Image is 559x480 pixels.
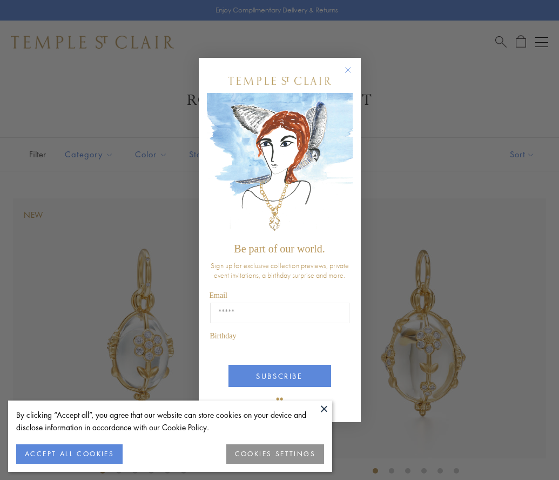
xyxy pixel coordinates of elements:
img: c4a9eb12-d91a-4d4a-8ee0-386386f4f338.jpeg [207,93,353,237]
button: Close dialog [347,69,360,82]
input: Email [210,303,349,323]
span: Sign up for exclusive collection previews, private event invitations, a birthday surprise and more. [211,261,349,280]
img: Temple St. Clair [228,77,331,85]
div: By clicking “Accept all”, you agree that our website can store cookies on your device and disclos... [16,409,324,434]
button: SUBSCRIBE [228,365,331,387]
img: TSC [269,390,291,411]
button: ACCEPT ALL COOKIES [16,444,123,464]
button: COOKIES SETTINGS [226,444,324,464]
span: Be part of our world. [234,243,325,255]
span: Birthday [210,332,237,340]
span: Email [210,291,227,299]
